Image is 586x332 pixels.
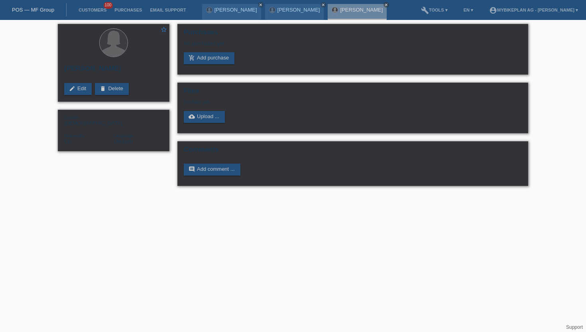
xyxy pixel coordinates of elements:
h2: Comments [184,146,522,158]
i: close [384,3,388,7]
a: [PERSON_NAME] [277,7,320,13]
h2: Purchases [184,28,522,40]
i: close [259,3,263,7]
a: buildTools ▾ [417,8,452,12]
a: commentAdd comment ... [184,164,240,176]
i: account_circle [489,6,497,14]
span: Language [114,133,133,138]
a: add_shopping_cartAdd purchase [184,52,234,64]
a: Purchases [110,8,146,12]
div: No purchases yet [184,40,522,52]
a: EN ▾ [460,8,477,12]
a: [PERSON_NAME] [340,7,383,13]
div: [DEMOGRAPHIC_DATA] [64,114,114,126]
span: 100 [104,2,113,9]
a: close [258,2,264,8]
a: close [321,2,326,8]
i: delete [100,85,106,92]
a: close [383,2,389,8]
a: star_border [160,26,167,34]
i: close [321,3,325,7]
i: cloud_upload [189,113,195,120]
i: add_shopping_cart [189,55,195,61]
a: deleteDelete [95,83,129,95]
a: cloud_uploadUpload ... [184,111,225,123]
a: Email Support [146,8,190,12]
a: [PERSON_NAME] [214,7,257,13]
a: account_circleMybikeplan AG - [PERSON_NAME] ▾ [485,8,582,12]
h2: [PERSON_NAME] [64,65,163,77]
span: Switzerland [64,138,72,144]
i: edit [69,85,75,92]
i: star_border [160,26,167,33]
a: editEdit [64,83,92,95]
i: build [421,6,429,14]
div: No files yet [184,99,427,105]
h2: Files [184,87,522,99]
span: Deutsch [114,138,133,144]
i: comment [189,166,195,172]
a: Customers [75,8,110,12]
a: Support [566,324,583,330]
span: Nationality [64,133,85,138]
a: POS — MF Group [12,7,54,13]
span: Gender [64,115,79,120]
